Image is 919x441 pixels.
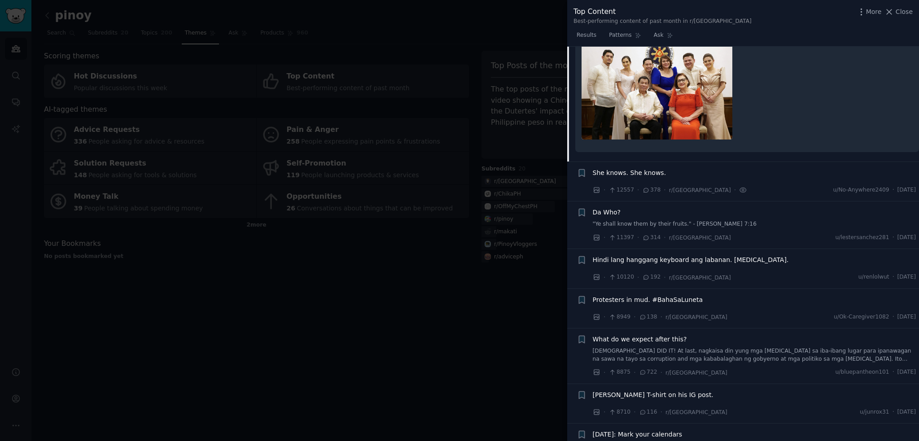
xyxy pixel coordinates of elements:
[860,408,889,416] span: u/junrox31
[897,368,916,376] span: [DATE]
[639,368,657,376] span: 722
[593,430,683,439] a: [DATE]: Mark your calendars
[634,312,635,322] span: ·
[639,408,657,416] span: 116
[651,28,676,47] a: Ask
[582,39,732,140] img: The Dutertes destroyed the Philippines
[608,368,630,376] span: 8875
[664,185,665,195] span: ·
[593,168,666,178] a: She knows. She knows.
[669,275,731,281] span: r/[GEOGRAPHIC_DATA]
[606,28,644,47] a: Patterns
[634,407,635,417] span: ·
[893,368,894,376] span: ·
[593,390,713,400] a: [PERSON_NAME] T-shirt on his IG post.
[608,273,634,281] span: 10120
[734,185,736,195] span: ·
[897,408,916,416] span: [DATE]
[893,313,894,321] span: ·
[665,370,727,376] span: r/[GEOGRAPHIC_DATA]
[573,6,752,17] div: Top Content
[609,31,631,39] span: Patterns
[634,368,635,377] span: ·
[577,31,596,39] span: Results
[608,186,634,194] span: 12557
[669,187,731,193] span: r/[GEOGRAPHIC_DATA]
[664,233,665,242] span: ·
[834,313,889,321] span: u/Ok-Caregiver1082
[893,408,894,416] span: ·
[893,273,894,281] span: ·
[897,313,916,321] span: [DATE]
[833,186,889,194] span: u/No-Anywhere2409
[593,295,703,305] a: Protesters in mud. #BahaSaLuneta
[593,335,687,344] a: What do we expect after this?
[835,368,889,376] span: u/bluepantheon101
[604,185,605,195] span: ·
[593,347,916,363] a: [DEMOGRAPHIC_DATA] DID IT! At last, nagkaisa din yung mga [MEDICAL_DATA] sa iba-ibang lugar para ...
[664,273,665,282] span: ·
[637,273,639,282] span: ·
[639,313,657,321] span: 138
[897,186,916,194] span: [DATE]
[573,17,752,26] div: Best-performing content of past month in r/[GEOGRAPHIC_DATA]
[608,408,630,416] span: 8710
[604,368,605,377] span: ·
[573,28,600,47] a: Results
[836,234,889,242] span: u/lestersanchez281
[660,368,662,377] span: ·
[604,407,605,417] span: ·
[884,7,913,17] button: Close
[608,313,630,321] span: 8949
[897,234,916,242] span: [DATE]
[604,312,605,322] span: ·
[642,186,661,194] span: 378
[642,234,661,242] span: 314
[896,7,913,17] span: Close
[858,273,889,281] span: u/renlolwut
[660,407,662,417] span: ·
[665,409,727,415] span: r/[GEOGRAPHIC_DATA]
[604,273,605,282] span: ·
[593,220,916,228] a: "Ye shall know them by their fruits." - [PERSON_NAME] 7:16
[665,314,727,320] span: r/[GEOGRAPHIC_DATA]
[893,234,894,242] span: ·
[593,208,621,217] a: Da Who?
[593,255,789,265] a: Hindi lang hanggang keyboard ang labanan. [MEDICAL_DATA].
[660,312,662,322] span: ·
[608,234,634,242] span: 11397
[897,273,916,281] span: [DATE]
[637,185,639,195] span: ·
[669,235,731,241] span: r/[GEOGRAPHIC_DATA]
[642,273,661,281] span: 192
[604,233,605,242] span: ·
[866,7,882,17] span: More
[654,31,664,39] span: Ask
[893,186,894,194] span: ·
[857,7,882,17] button: More
[637,233,639,242] span: ·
